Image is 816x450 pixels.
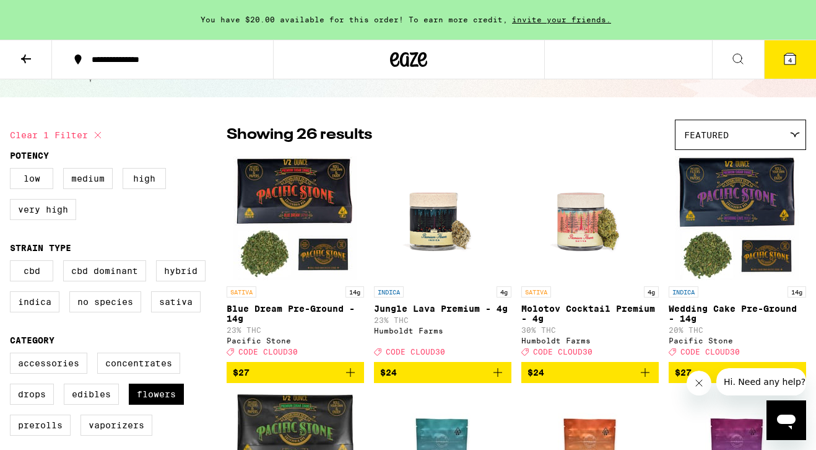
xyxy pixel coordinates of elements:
span: CODE CLOUD30 [386,348,445,356]
img: Pacific Stone - Blue Dream Pre-Ground - 14g [233,156,357,280]
label: Hybrid [156,260,206,281]
p: 4g [497,286,511,298]
span: CODE CLOUD30 [533,348,592,356]
p: Jungle Lava Premium - 4g [374,304,511,314]
span: You have $20.00 available for this order! To earn more credit, [201,15,508,24]
div: Pacific Stone [227,337,364,345]
p: 23% THC [374,316,511,324]
img: Humboldt Farms - Molotov Cocktail Premium - 4g [528,156,652,280]
a: Open page for Wedding Cake Pre-Ground - 14g from Pacific Stone [669,156,806,362]
span: $24 [527,368,544,377]
button: 4 [764,40,816,79]
legend: Potency [10,151,49,161]
label: No Species [69,291,141,312]
span: CODE CLOUD30 [680,348,740,356]
p: Wedding Cake Pre-Ground - 14g [669,304,806,324]
p: Molotov Cocktail Premium - 4g [521,304,659,324]
img: Pacific Stone - Wedding Cake Pre-Ground - 14g [675,156,799,280]
button: Add to bag [374,362,511,383]
span: CODE CLOUD30 [238,348,298,356]
label: Accessories [10,353,87,374]
iframe: Message from company [716,368,806,395]
p: INDICA [669,286,698,298]
p: 14g [788,286,806,298]
label: High [123,168,166,189]
span: Featured [684,130,729,140]
a: Open page for Molotov Cocktail Premium - 4g from Humboldt Farms [521,156,659,362]
label: Indica [10,291,59,312]
button: Clear 1 filter [10,120,105,151]
div: Humboldt Farms [521,337,659,345]
legend: Category [10,335,54,345]
label: Drops [10,384,54,405]
label: Concentrates [97,353,180,374]
label: Low [10,168,53,189]
iframe: Close message [687,371,711,395]
a: Open page for Jungle Lava Premium - 4g from Humboldt Farms [374,156,511,362]
span: 4 [788,56,792,64]
label: Prerolls [10,415,71,436]
iframe: Button to launch messaging window [766,400,806,440]
button: Add to bag [227,362,364,383]
label: Edibles [64,384,119,405]
span: $24 [380,368,397,377]
p: Blue Dream Pre-Ground - 14g [227,304,364,324]
p: 20% THC [669,326,806,334]
p: 30% THC [521,326,659,334]
label: Very High [10,199,76,220]
p: 14g [345,286,364,298]
p: Showing 26 results [227,125,372,146]
div: Humboldt Farms [374,327,511,335]
span: $27 [675,368,692,377]
p: 23% THC [227,326,364,334]
button: Add to bag [521,362,659,383]
div: Pacific Stone [669,337,806,345]
a: Open page for Blue Dream Pre-Ground - 14g from Pacific Stone [227,156,364,362]
span: $27 [233,368,250,377]
p: SATIVA [521,286,551,298]
label: Sativa [151,291,201,312]
label: Medium [63,168,113,189]
img: Humboldt Farms - Jungle Lava Premium - 4g [381,156,505,280]
span: invite your friends. [508,15,615,24]
p: 4g [644,286,659,298]
label: Vaporizers [80,415,152,436]
label: CBD [10,260,53,281]
p: INDICA [374,286,404,298]
p: SATIVA [227,286,256,298]
label: Flowers [129,384,184,405]
legend: Strain Type [10,243,71,253]
button: Add to bag [669,362,806,383]
label: CBD Dominant [63,260,146,281]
